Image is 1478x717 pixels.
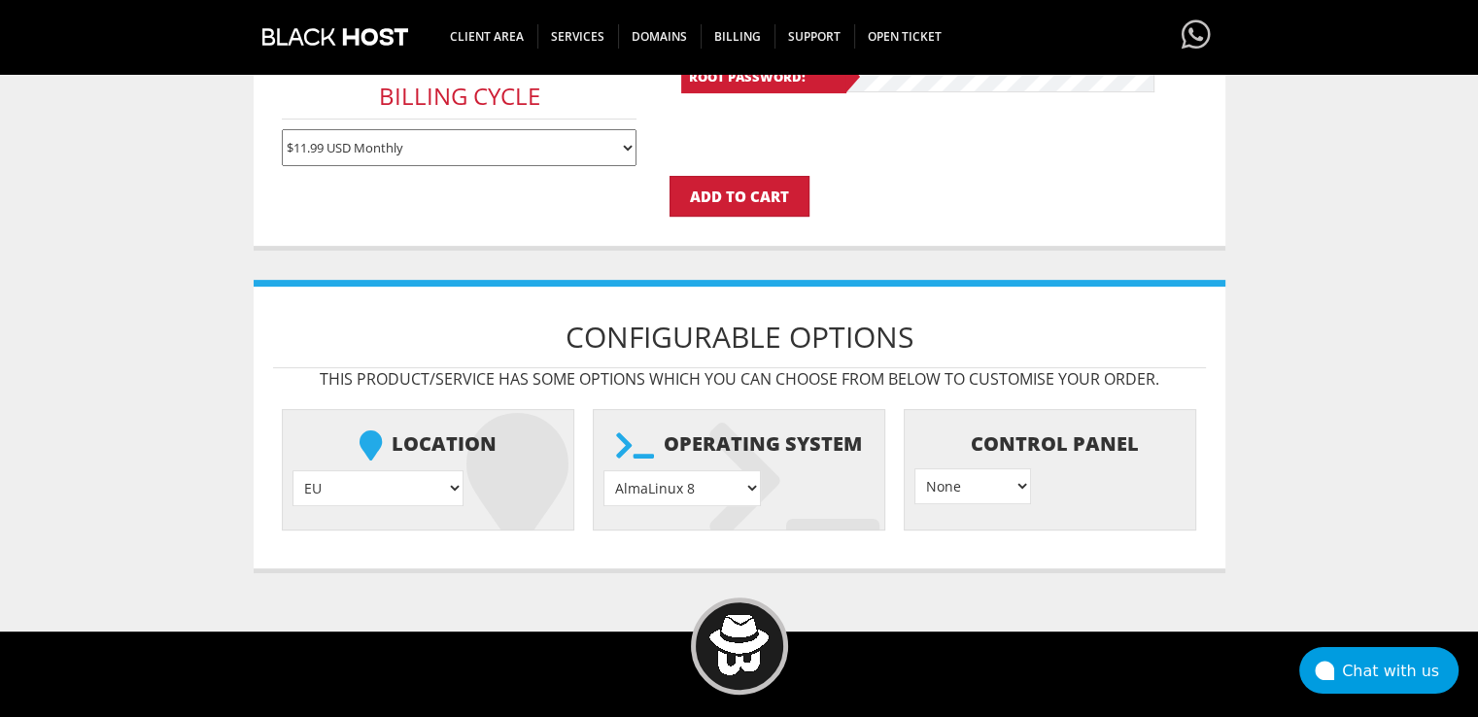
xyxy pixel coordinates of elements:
[292,420,564,470] b: Location
[537,24,619,49] span: SERVICES
[436,24,538,49] span: CLIENT AREA
[914,468,1031,504] select: } } } }
[854,24,955,49] span: Open Ticket
[774,24,855,49] span: Support
[670,176,809,217] input: Add to Cart
[1342,662,1459,680] div: Chat with us
[282,74,636,119] h3: Billing Cycle
[1299,647,1459,694] button: Chat with us
[292,470,464,506] select: } } } } } }
[273,306,1206,368] h1: Configurable Options
[603,420,875,470] b: Operating system
[681,60,846,93] b: Root Password:
[618,24,702,49] span: Domains
[701,24,775,49] span: Billing
[273,368,1206,390] p: This product/service has some options which you can choose from below to customise your order.
[603,470,761,506] select: } } } } } } } } } } } } } } } } } } } } }
[708,614,770,675] img: BlackHOST mascont, Blacky.
[914,420,1186,468] b: Control Panel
